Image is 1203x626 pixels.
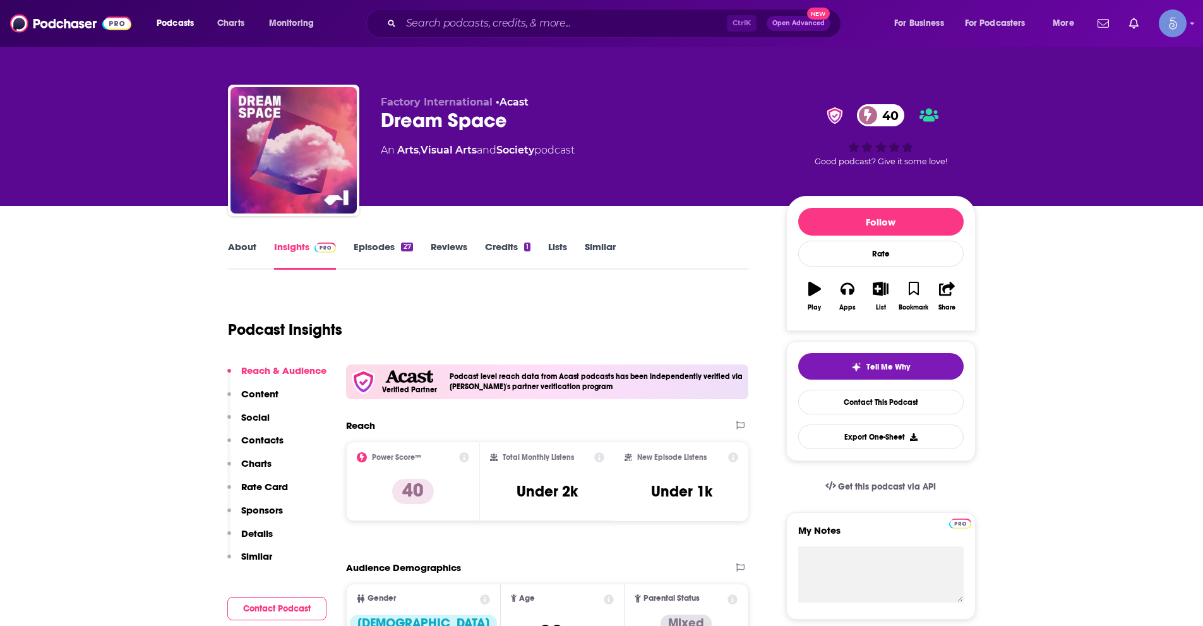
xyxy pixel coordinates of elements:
[786,96,976,174] div: verified Badge40Good podcast? Give it some love!
[230,87,357,214] img: Dream Space
[798,524,964,546] label: My Notes
[548,241,567,270] a: Lists
[485,241,530,270] a: Credits1
[807,8,830,20] span: New
[897,274,930,319] button: Bookmark
[500,96,529,108] a: Acast
[798,424,964,449] button: Export One-Sheet
[519,594,535,603] span: Age
[241,364,326,376] p: Reach & Audience
[241,388,278,400] p: Content
[157,15,194,32] span: Podcasts
[772,20,825,27] span: Open Advanced
[354,241,412,270] a: Episodes27
[838,481,936,492] span: Get this podcast via API
[524,243,530,251] div: 1
[346,562,461,574] h2: Audience Demographics
[866,362,910,372] span: Tell Me Why
[419,144,421,156] span: ,
[798,241,964,267] div: Rate
[241,434,284,446] p: Contacts
[815,471,947,502] a: Get this podcast via API
[227,597,326,620] button: Contact Podcast
[228,320,342,339] h1: Podcast Insights
[227,411,270,435] button: Social
[876,304,886,311] div: List
[503,453,574,462] h2: Total Monthly Listens
[148,13,210,33] button: open menu
[496,144,534,156] a: Society
[965,15,1026,32] span: For Podcasters
[930,274,963,319] button: Share
[314,243,337,253] img: Podchaser Pro
[228,241,256,270] a: About
[643,594,700,603] span: Parental Status
[351,370,376,394] img: verfied icon
[808,304,821,311] div: Play
[839,304,856,311] div: Apps
[496,96,529,108] span: •
[241,457,272,469] p: Charts
[1053,15,1074,32] span: More
[274,241,337,270] a: InsightsPodchaser Pro
[10,11,131,35] img: Podchaser - Follow, Share and Rate Podcasts
[381,96,493,108] span: Factory International
[368,594,396,603] span: Gender
[1159,9,1187,37] span: Logged in as Spiral5-G1
[378,9,853,38] div: Search podcasts, credits, & more...
[798,208,964,236] button: Follow
[241,481,288,493] p: Rate Card
[831,274,864,319] button: Apps
[346,419,375,431] h2: Reach
[431,241,467,270] a: Reviews
[798,274,831,319] button: Play
[227,364,326,388] button: Reach & Audience
[450,372,744,391] h4: Podcast level reach data from Acast podcasts has been independently verified via [PERSON_NAME]'s ...
[957,13,1044,33] button: open menu
[949,519,971,529] img: Podchaser Pro
[857,104,905,126] a: 40
[382,386,437,394] h5: Verified Partner
[727,15,757,32] span: Ctrl K
[241,550,272,562] p: Similar
[269,15,314,32] span: Monitoring
[392,479,434,504] p: 40
[227,434,284,457] button: Contacts
[227,481,288,504] button: Rate Card
[585,241,616,270] a: Similar
[851,362,861,372] img: tell me why sparkle
[217,15,244,32] span: Charts
[651,482,712,501] h3: Under 1k
[870,104,905,126] span: 40
[477,144,496,156] span: and
[1159,9,1187,37] img: User Profile
[637,453,707,462] h2: New Episode Listens
[227,550,272,574] button: Similar
[767,16,830,31] button: Open AdvancedNew
[823,107,847,124] img: verified Badge
[864,274,897,319] button: List
[260,13,330,33] button: open menu
[949,517,971,529] a: Pro website
[227,388,278,411] button: Content
[1092,13,1114,34] a: Show notifications dropdown
[401,13,727,33] input: Search podcasts, credits, & more...
[938,304,955,311] div: Share
[209,13,252,33] a: Charts
[899,304,928,311] div: Bookmark
[397,144,419,156] a: Arts
[1159,9,1187,37] button: Show profile menu
[385,370,433,383] img: Acast
[798,353,964,380] button: tell me why sparkleTell Me Why
[381,143,575,158] div: An podcast
[241,411,270,423] p: Social
[798,390,964,414] a: Contact This Podcast
[1124,13,1144,34] a: Show notifications dropdown
[241,504,283,516] p: Sponsors
[241,527,273,539] p: Details
[1044,13,1090,33] button: open menu
[517,482,578,501] h3: Under 2k
[815,157,947,166] span: Good podcast? Give it some love!
[421,144,477,156] a: Visual Arts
